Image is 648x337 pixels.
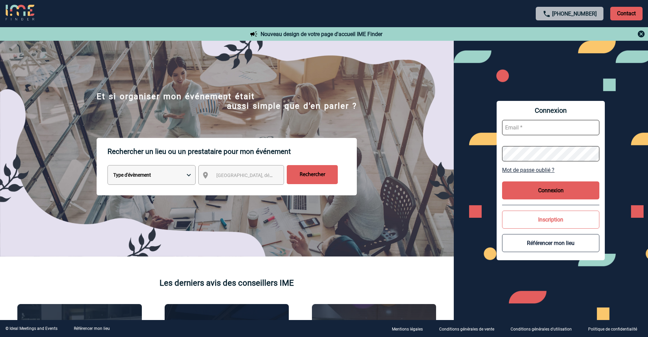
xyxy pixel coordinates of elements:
a: [PHONE_NUMBER] [552,11,597,17]
a: Politique de confidentialité [583,325,648,332]
a: Mot de passe oublié ? [502,167,599,173]
p: Rechercher un lieu ou un prestataire pour mon événement [107,138,357,165]
p: Contact [610,7,643,20]
span: Connexion [502,106,599,114]
a: Mentions légales [386,325,434,332]
button: Connexion [502,181,599,199]
p: Conditions générales de vente [439,327,494,332]
a: Référencer mon lieu [74,326,110,331]
button: Inscription [502,211,599,229]
input: Email * [502,120,599,135]
button: Référencer mon lieu [502,234,599,252]
p: Politique de confidentialité [588,327,637,332]
a: Conditions générales d'utilisation [505,325,583,332]
a: Conditions générales de vente [434,325,505,332]
input: Rechercher [287,165,338,184]
img: call-24-px.png [543,10,551,18]
p: Mentions légales [392,327,423,332]
span: [GEOGRAPHIC_DATA], département, région... [216,173,311,178]
p: Conditions générales d'utilisation [511,327,572,332]
div: © Ideal Meetings and Events [5,326,57,331]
